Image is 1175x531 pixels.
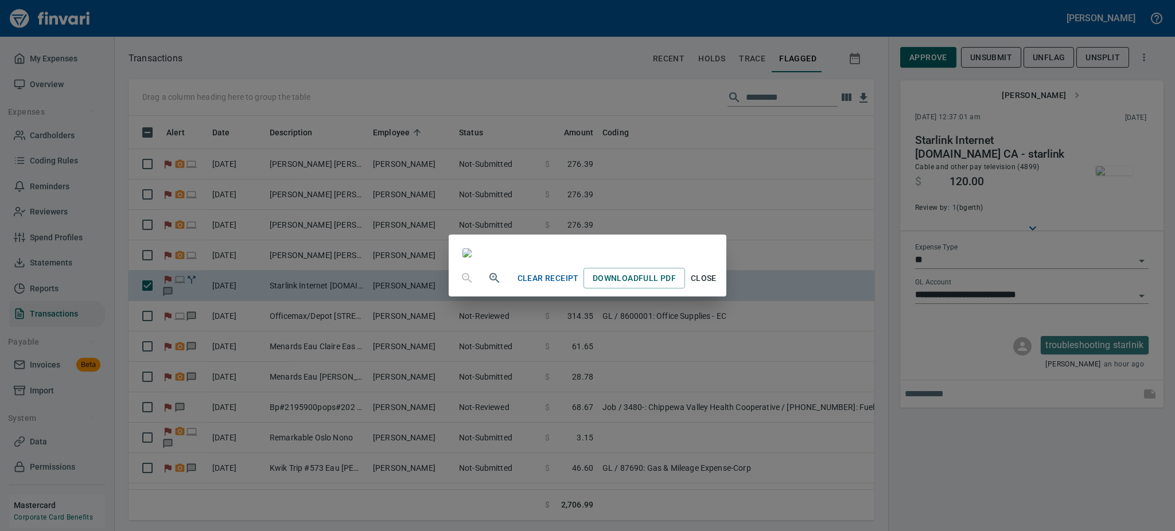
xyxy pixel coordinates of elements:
[513,268,583,289] button: Clear Receipt
[690,271,717,286] span: Close
[685,268,722,289] button: Close
[462,248,472,257] img: receipts%2Fmarketjohnson%2F2025-08-20%2FNx3zrSrKL7Rrjq9g1klGIw49J4f2__tTPH4SpWLF0WeHNbgxsp.jpg
[593,271,676,286] span: Download Full PDF
[518,271,579,286] span: Clear Receipt
[583,268,685,289] a: DownloadFull PDF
